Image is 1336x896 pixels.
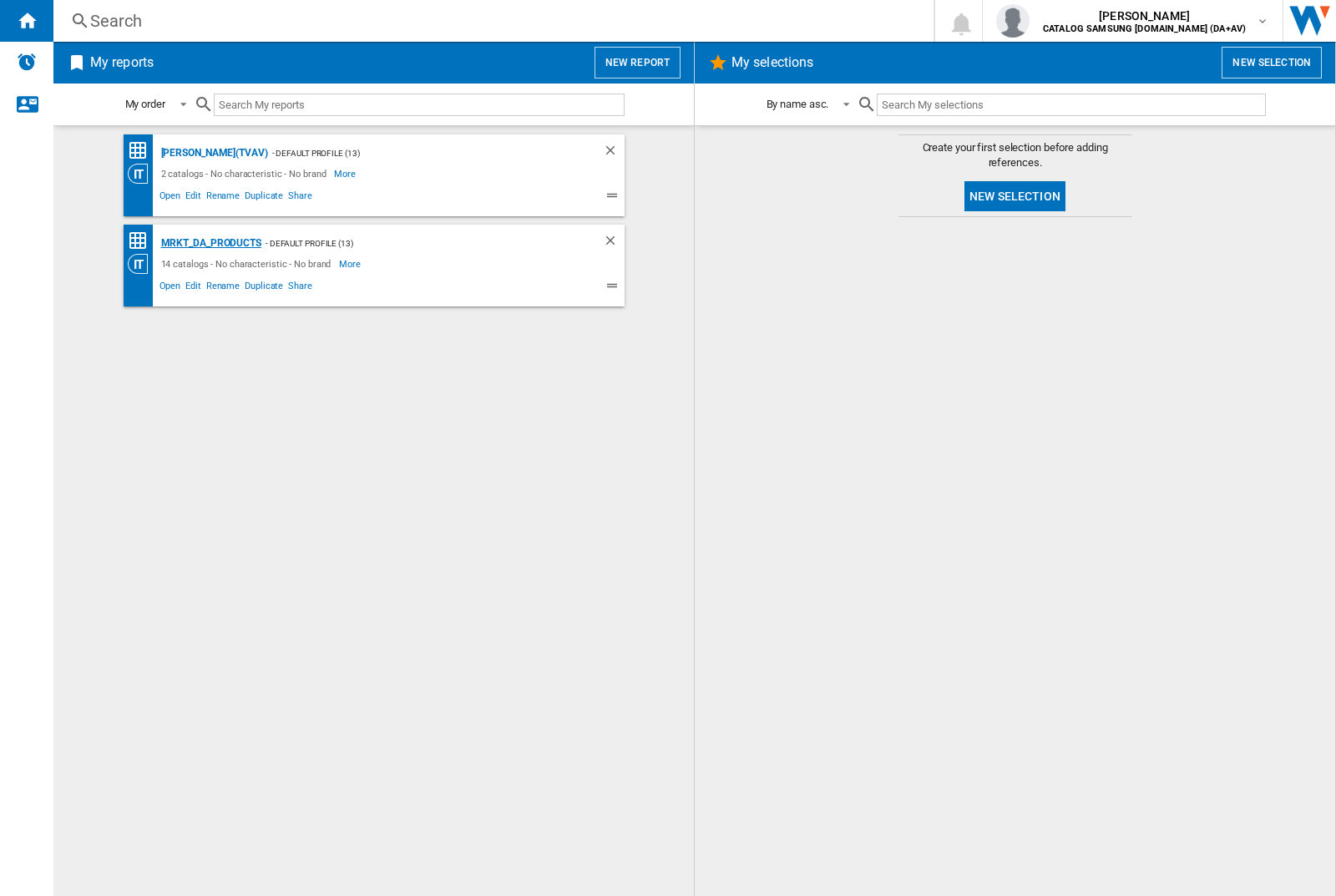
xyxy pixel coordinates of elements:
div: Search [90,9,890,33]
span: Open [157,278,184,298]
span: Duplicate [242,278,286,298]
button: New selection [964,181,1065,211]
span: More [334,164,358,184]
div: Price Matrix [128,230,157,251]
button: New selection [1222,47,1322,78]
span: Rename [204,188,242,208]
span: Edit [183,188,204,208]
div: 14 catalogs - No characteristic - No brand [157,254,340,274]
div: By name asc. [767,98,829,110]
div: [PERSON_NAME](TVAV) [157,143,268,164]
span: Open [157,188,184,208]
img: profile.jpg [996,4,1030,38]
div: Category View [128,254,157,274]
span: Share [286,278,315,298]
div: - Default profile (13) [261,233,569,254]
span: More [339,254,363,274]
b: CATALOG SAMSUNG [DOMAIN_NAME] (DA+AV) [1043,23,1246,34]
div: Price Matrix [128,140,157,161]
div: - Default profile (13) [268,143,569,164]
span: Create your first selection before adding references. [898,140,1132,170]
div: MRKT_DA_PRODUCTS [157,233,261,254]
h2: My reports [87,47,157,78]
span: [PERSON_NAME] [1043,8,1246,24]
div: Category View [128,164,157,184]
div: My order [125,98,165,110]
div: Delete [603,233,625,254]
div: Delete [603,143,625,164]
h2: My selections [728,47,817,78]
input: Search My selections [877,94,1265,116]
input: Search My reports [214,94,625,116]
div: 2 catalogs - No characteristic - No brand [157,164,335,184]
span: Share [286,188,315,208]
span: Duplicate [242,188,286,208]
button: New report [595,47,681,78]
span: Rename [204,278,242,298]
img: alerts-logo.svg [17,52,37,72]
span: Edit [183,278,204,298]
